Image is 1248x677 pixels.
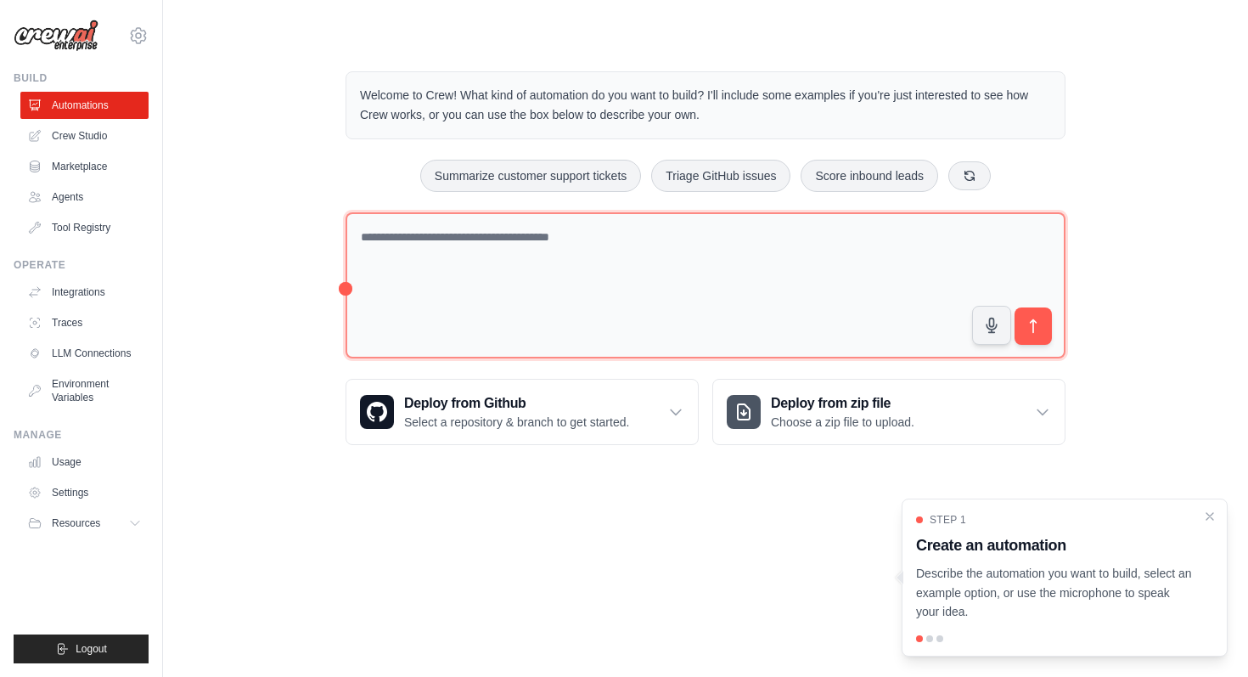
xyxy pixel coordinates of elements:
p: Welcome to Crew! What kind of automation do you want to build? I'll include some examples if you'... [360,86,1051,125]
span: Resources [52,516,100,530]
a: Automations [20,92,149,119]
a: Agents [20,183,149,211]
button: Summarize customer support tickets [420,160,641,192]
a: Marketplace [20,153,149,180]
a: Environment Variables [20,370,149,411]
h3: Deploy from zip file [771,393,914,414]
img: Logo [14,20,98,52]
button: Triage GitHub issues [651,160,790,192]
button: Resources [20,510,149,537]
a: Usage [20,449,149,476]
span: Step 1 [930,513,966,527]
p: Select a repository & branch to get started. [404,414,629,431]
h3: Create an automation [916,533,1193,557]
a: Integrations [20,279,149,306]
button: Close walkthrough [1203,510,1217,523]
p: Describe the automation you want to build, select an example option, or use the microphone to spe... [916,564,1193,622]
button: Logout [14,635,149,663]
iframe: Chat Widget [1163,595,1248,677]
div: Manage [14,428,149,442]
h3: Deploy from Github [404,393,629,414]
a: Settings [20,479,149,506]
p: Choose a zip file to upload. [771,414,914,431]
button: Score inbound leads [801,160,938,192]
a: Crew Studio [20,122,149,150]
a: Tool Registry [20,214,149,241]
span: Logout [76,642,107,656]
div: Operate [14,258,149,272]
a: LLM Connections [20,340,149,367]
div: Build [14,71,149,85]
a: Traces [20,309,149,336]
